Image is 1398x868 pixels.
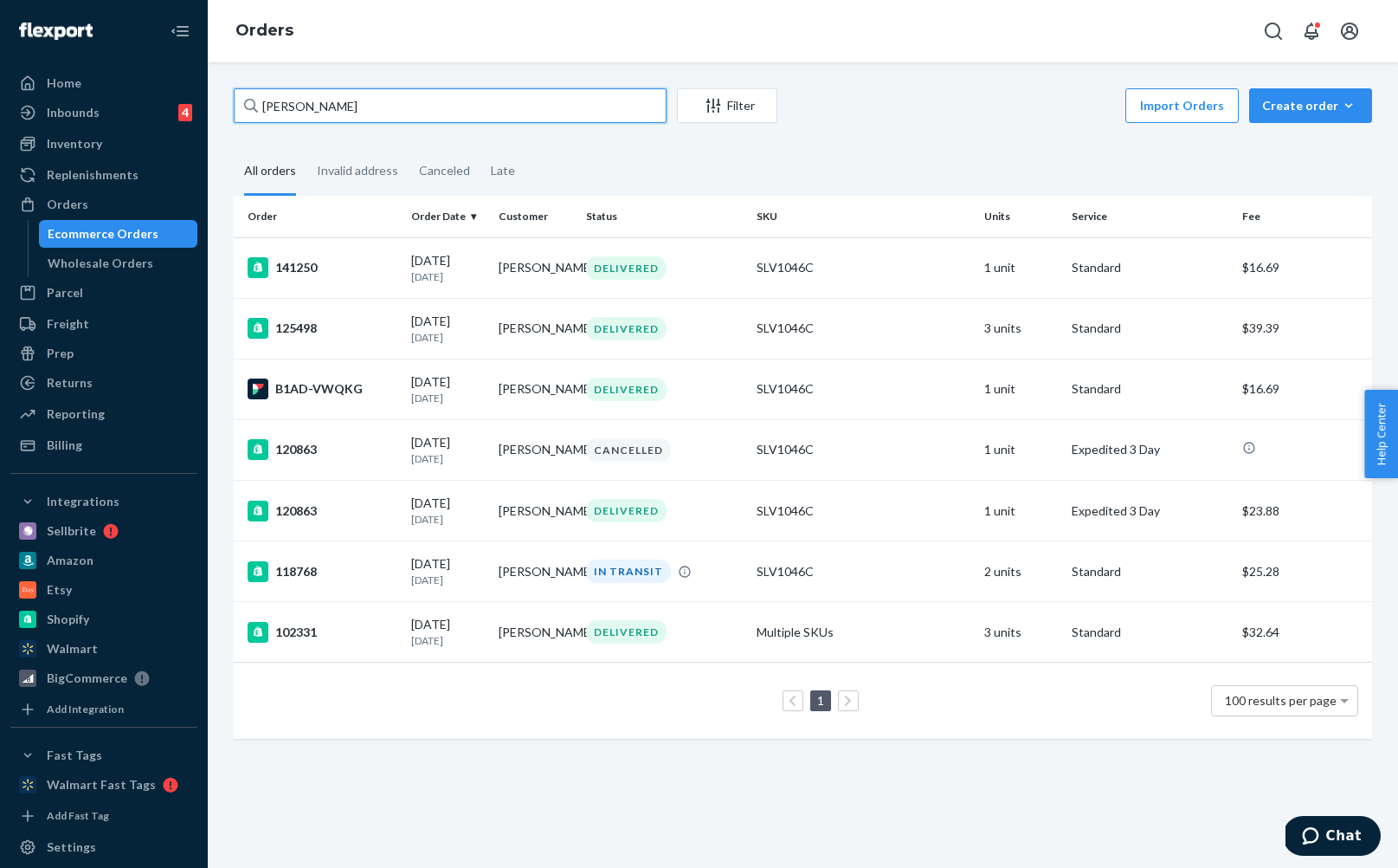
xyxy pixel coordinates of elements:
[234,196,404,237] th: Order
[411,555,485,587] div: [DATE]
[47,315,89,333] div: Freight
[248,622,397,643] div: 102331
[248,257,397,278] div: 141250
[1332,14,1367,49] button: Open account menu
[411,512,485,527] p: [DATE]
[48,255,153,272] div: Wholesale Orders
[10,279,197,307] a: Parcel
[491,148,515,193] div: Late
[248,379,397,399] div: B1AD-VWQKG
[47,74,81,92] div: Home
[1262,97,1359,114] div: Create order
[499,209,572,223] div: Customer
[10,547,197,574] a: Amazon
[47,135,102,152] div: Inventory
[411,573,485,587] p: [DATE]
[492,359,579,419] td: [PERSON_NAME]
[1235,602,1372,663] td: $32.64
[47,104,100,121] div: Inbounds
[47,640,98,657] div: Walmart
[1235,481,1372,541] td: $23.88
[10,400,197,428] a: Reporting
[1364,390,1398,478] button: Help Center
[235,21,293,40] a: Orders
[492,481,579,541] td: [PERSON_NAME]
[586,378,667,401] div: DELIVERED
[1072,502,1228,520] p: Expedited 3 Day
[1072,563,1228,580] p: Standard
[404,196,492,237] th: Order Date
[222,6,307,56] ol: breadcrumbs
[586,620,667,644] div: DELIVERED
[1235,196,1372,237] th: Fee
[10,369,197,397] a: Returns
[39,249,198,277] a: Wholesale Orders
[586,499,667,522] div: DELIVERED
[39,220,198,248] a: Ecommerce Orders
[977,602,1065,663] td: 3 units
[1072,259,1228,276] p: Standard
[492,419,579,480] td: [PERSON_NAME]
[47,670,127,687] div: BigCommerce
[48,225,158,243] div: Ecommerce Orders
[1072,380,1228,398] p: Standard
[248,318,397,339] div: 125498
[677,88,777,123] button: Filter
[1235,541,1372,602] td: $25.28
[47,405,105,423] div: Reporting
[10,310,197,338] a: Freight
[757,441,970,458] div: SLV1046C
[1285,816,1381,859] iframe: Opens a widget where you can chat to one of our agents
[977,359,1065,419] td: 1 unit
[1072,441,1228,458] p: Expedited 3 Day
[411,373,485,405] div: [DATE]
[47,552,93,569] div: Amazon
[411,313,485,345] div: [DATE]
[10,488,197,515] button: Integrations
[411,633,485,648] p: [DATE]
[1065,196,1235,237] th: Service
[1235,359,1372,419] td: $16.69
[492,602,579,663] td: [PERSON_NAME]
[757,259,970,276] div: SLV1046C
[1235,237,1372,298] td: $16.69
[977,419,1065,480] td: 1 unit
[757,320,970,337] div: SLV1046C
[10,606,197,633] a: Shopify
[1072,320,1228,337] p: Standard
[1235,298,1372,359] td: $39.39
[47,166,139,184] div: Replenishments
[47,776,156,794] div: Walmart Fast Tags
[10,340,197,367] a: Prep
[317,148,398,193] div: Invalid address
[411,434,485,466] div: [DATE]
[411,616,485,648] div: [DATE]
[678,97,776,114] div: Filter
[248,561,397,582] div: 118768
[10,833,197,861] a: Settings
[1256,14,1291,49] button: Open Search Box
[750,602,977,663] td: Multiple SKUs
[1072,624,1228,641] p: Standard
[977,298,1065,359] td: 3 units
[47,284,83,301] div: Parcel
[492,298,579,359] td: [PERSON_NAME]
[411,495,485,527] div: [DATE]
[47,374,93,392] div: Returns
[10,771,197,799] a: Walmart Fast Tags
[411,391,485,405] p: [DATE]
[47,345,74,362] div: Prep
[10,99,197,126] a: Inbounds4
[977,541,1065,602] td: 2 units
[586,438,671,462] div: CANCELLED
[492,237,579,298] td: [PERSON_NAME]
[234,88,667,123] input: Search orders
[47,493,119,510] div: Integrations
[1294,14,1329,49] button: Open notifications
[411,451,485,466] p: [DATE]
[419,148,470,193] div: Canceled
[248,501,397,521] div: 120863
[47,611,89,628] div: Shopify
[244,148,296,196] div: All orders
